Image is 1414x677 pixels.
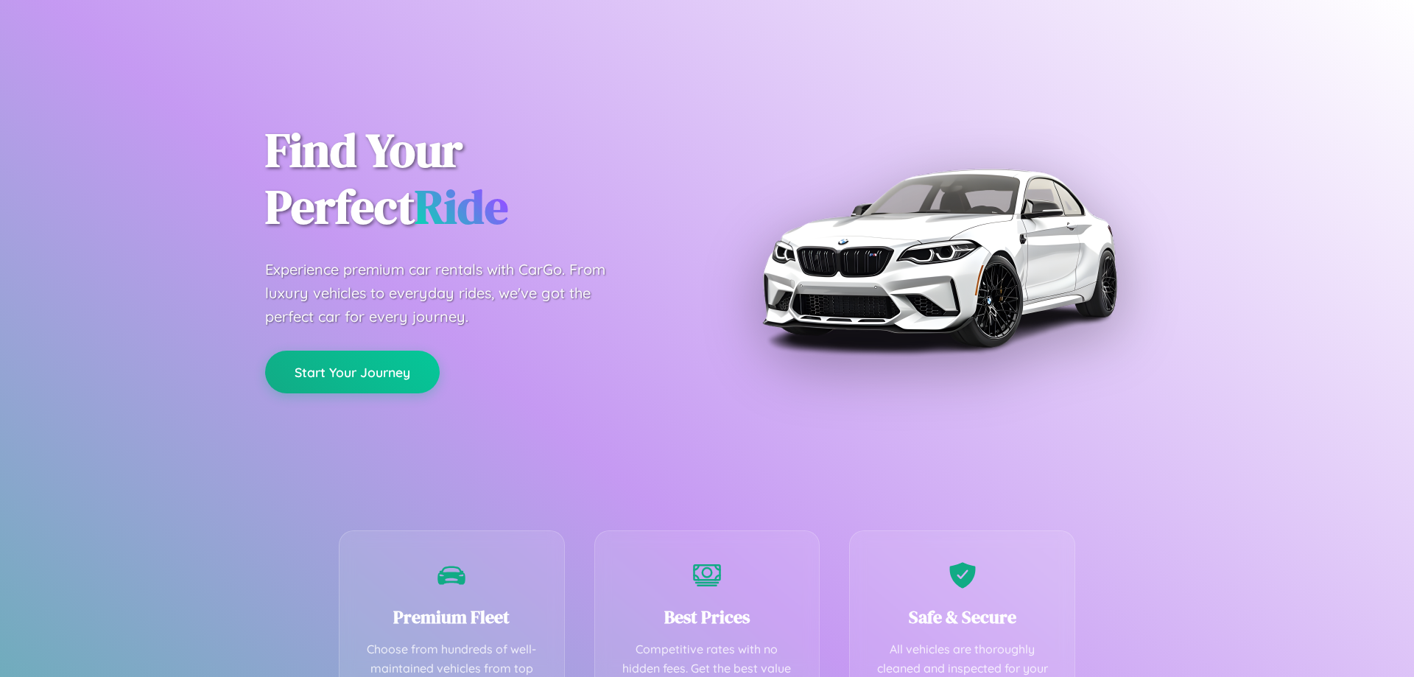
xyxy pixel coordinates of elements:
[872,605,1052,629] h3: Safe & Secure
[265,122,685,236] h1: Find Your Perfect
[362,605,542,629] h3: Premium Fleet
[265,258,633,329] p: Experience premium car rentals with CarGo. From luxury vehicles to everyday rides, we've got the ...
[617,605,798,629] h3: Best Prices
[415,175,508,239] span: Ride
[755,74,1123,442] img: Premium BMW car rental vehicle
[265,351,440,393] button: Start Your Journey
